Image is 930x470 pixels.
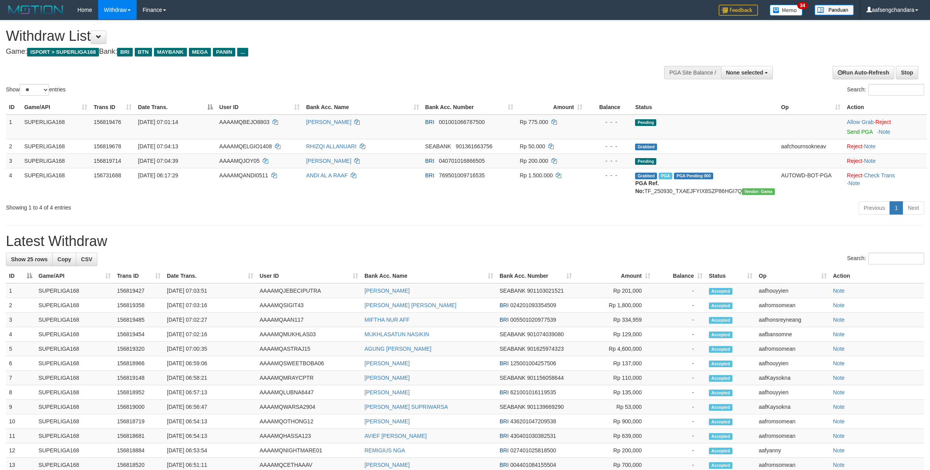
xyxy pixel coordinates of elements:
[6,139,21,153] td: 2
[500,302,509,308] span: BRI
[859,201,890,215] a: Previous
[510,302,556,308] span: Copy 024201093354509 to clipboard
[6,327,35,342] td: 4
[575,342,654,356] td: Rp 4,600,000
[114,443,164,458] td: 156818884
[6,153,21,168] td: 3
[21,115,91,139] td: SUPERLIGA168
[256,443,361,458] td: AAAAMQNIGHTMARE01
[114,327,164,342] td: 156819454
[93,143,121,149] span: 156819678
[256,371,361,385] td: AAAAMQMRAYCPTR
[654,371,706,385] td: -
[6,200,382,211] div: Showing 1 to 4 of 4 entries
[6,298,35,313] td: 2
[164,342,256,356] td: [DATE] 07:00:35
[364,302,456,308] a: [PERSON_NAME] [PERSON_NAME]
[664,66,721,79] div: PGA Site Balance /
[256,269,361,283] th: User ID: activate to sort column ascending
[364,389,410,395] a: [PERSON_NAME]
[527,404,564,410] span: Copy 901139669290 to clipboard
[364,346,431,352] a: AGUNG [PERSON_NAME]
[833,302,845,308] a: Note
[520,143,545,149] span: Rp 50.000
[256,429,361,443] td: AAAAMQHASSA123
[833,331,845,337] a: Note
[500,360,509,366] span: BRI
[709,302,732,309] span: Accepted
[654,400,706,414] td: -
[770,5,803,16] img: Button%20Memo.svg
[756,414,830,429] td: aafromsomean
[189,48,211,56] span: MEGA
[868,253,924,264] input: Search:
[219,143,272,149] span: AAAAMQELGIO1408
[847,119,875,125] span: ·
[21,100,91,115] th: Game/API: activate to sort column ascending
[847,129,872,135] a: Send PGA
[848,180,860,186] a: Note
[586,100,632,115] th: Balance
[237,48,248,56] span: ...
[219,172,268,179] span: AAAAMQANDI0511
[654,414,706,429] td: -
[35,356,114,371] td: SUPERLIGA168
[93,158,121,164] span: 156819714
[756,269,830,283] th: Op: activate to sort column ascending
[844,100,927,115] th: Action
[756,443,830,458] td: aafyanny
[635,144,657,150] span: Grabbed
[52,253,76,266] a: Copy
[844,168,927,198] td: · ·
[500,288,525,294] span: SEABANK
[879,129,890,135] a: Note
[6,115,21,139] td: 1
[6,253,53,266] a: Show 25 rows
[6,48,612,56] h4: Game: Bank:
[164,414,256,429] td: [DATE] 06:54:13
[21,168,91,198] td: SUPERLIGA168
[778,100,844,115] th: Op: activate to sort column ascending
[654,313,706,327] td: -
[213,48,235,56] span: PANIN
[500,346,525,352] span: SEABANK
[6,269,35,283] th: ID: activate to sort column descending
[709,361,732,367] span: Accepted
[219,119,269,125] span: AAAAMQBEJO8803
[847,158,862,164] a: Reject
[164,327,256,342] td: [DATE] 07:02:16
[114,385,164,400] td: 156818952
[589,157,629,165] div: - - -
[114,283,164,298] td: 156819427
[654,298,706,313] td: -
[527,346,564,352] span: Copy 901625974323 to clipboard
[6,168,21,198] td: 4
[364,404,448,410] a: [PERSON_NAME] SUPRIWARSA
[674,173,713,179] span: PGA Pending
[510,360,556,366] span: Copy 125001004257506 to clipboard
[6,371,35,385] td: 7
[114,313,164,327] td: 156819485
[575,385,654,400] td: Rp 135,000
[422,100,517,115] th: Bank Acc. Number: activate to sort column ascending
[500,317,509,323] span: BRI
[756,429,830,443] td: aafromsomean
[81,256,92,262] span: CSV
[500,389,509,395] span: BRI
[164,356,256,371] td: [DATE] 06:59:06
[510,317,556,323] span: Copy 005501020977539 to clipboard
[6,385,35,400] td: 8
[6,233,924,249] h1: Latest Withdraw
[6,100,21,115] th: ID
[510,418,556,424] span: Copy 436201047209538 to clipboard
[6,342,35,356] td: 5
[844,139,927,153] td: ·
[164,429,256,443] td: [DATE] 06:54:13
[27,48,99,56] span: ISPORT > SUPERLIGA168
[6,443,35,458] td: 12
[844,153,927,168] td: ·
[635,158,656,165] span: Pending
[875,119,891,125] a: Reject
[847,143,862,149] a: Reject
[654,443,706,458] td: -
